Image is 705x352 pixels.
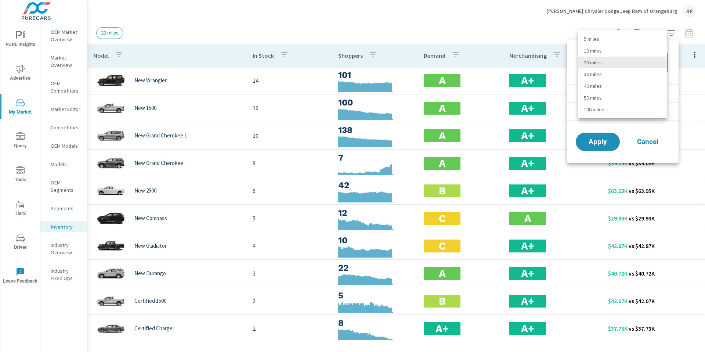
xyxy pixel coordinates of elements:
li: 50 miles [578,92,667,104]
li: 5 miles [578,33,667,45]
li: 20 miles [578,57,667,68]
li: 10 miles [578,45,667,57]
li: 30 miles [578,68,667,80]
li: 40 miles [578,80,667,92]
li: 100 miles [578,104,667,115]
